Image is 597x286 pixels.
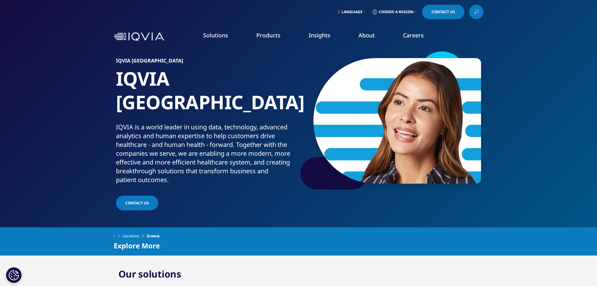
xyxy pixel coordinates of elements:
img: IQVIA Healthcare Information Technology and Pharma Clinical Research Company [114,32,164,41]
h6: IQVIA [GEOGRAPHIC_DATA] [116,58,296,67]
span: Contact Us [125,200,149,206]
a: Insights [309,31,330,39]
span: Contact Us [432,10,455,14]
a: Contact Us [422,5,464,19]
a: Solutions [203,31,228,39]
h2: Our solutions [118,268,181,280]
span: Language [342,9,363,14]
a: Careers [403,31,424,39]
h1: IQVIA [GEOGRAPHIC_DATA] [116,67,296,123]
a: About [359,31,375,39]
span: Explore More [114,242,160,249]
span: Greece [147,230,160,242]
nav: Primary [166,22,484,51]
div: IQVIA is a world leader in using data, technology, advanced analytics and human expertise to help... [116,123,296,184]
a: Locations [123,230,147,242]
button: Ρυθμίσεις για τα cookies [6,267,22,283]
a: Contact Us [116,196,158,210]
span: Choose a Region [379,9,414,14]
img: 15_rbuportraitoption.jpg [313,58,481,184]
a: Products [256,31,280,39]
